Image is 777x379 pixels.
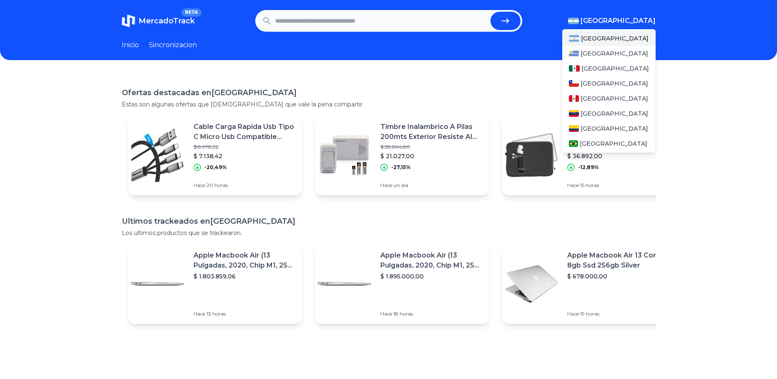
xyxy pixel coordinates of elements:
[567,311,669,317] p: Hace 19 horas
[581,64,649,73] span: [GEOGRAPHIC_DATA]
[502,255,561,313] img: Featured image
[562,91,656,106] a: Peru[GEOGRAPHIC_DATA]
[380,122,482,142] p: Timbre Inalambrico A Pilas 200mts Exterior Resiste Al Agua
[581,49,648,58] span: [GEOGRAPHIC_DATA]
[581,94,648,103] span: [GEOGRAPHIC_DATA]
[567,250,669,270] p: Apple Macbook Air 13 Core I5 8gb Ssd 256gb Silver
[128,255,187,313] img: Featured image
[502,244,676,324] a: Featured imageApple Macbook Air 13 Core I5 8gb Ssd 256gb Silver$ 678.000,00Hace 19 horas
[315,244,489,324] a: Featured imageApple Macbook Air (13 Pulgadas, 2020, Chip M1, 256 Gb De Ssd, 8 Gb De Ram) - Plata$...
[578,164,599,171] p: -12,89%
[122,14,195,28] a: MercadoTrackBETA
[122,87,656,99] h1: Ofertas destacadas en [GEOGRAPHIC_DATA]
[315,255,374,313] img: Featured image
[122,40,139,50] a: Inicio
[502,126,561,184] img: Featured image
[391,164,411,171] p: -27,15%
[122,215,656,227] h1: Ultimos trackeados en [GEOGRAPHIC_DATA]
[562,76,656,91] a: Chile[GEOGRAPHIC_DATA]
[567,182,669,189] p: Hace 15 horas
[568,16,656,26] button: [GEOGRAPHIC_DATA]
[138,16,195,25] span: MercadoTrack
[380,272,482,280] p: $ 1.895.000,00
[562,121,656,136] a: Colombia[GEOGRAPHIC_DATA]
[581,124,648,133] span: [GEOGRAPHIC_DATA]
[380,311,482,317] p: Hace 18 horas
[122,100,656,109] p: Estas son algunas ofertas que [DEMOGRAPHIC_DATA] que vale la pena compartir.
[567,152,669,160] p: $ 36.892,00
[194,152,295,160] p: $ 7.138,42
[562,46,656,61] a: Uruguay[GEOGRAPHIC_DATA]
[181,8,201,17] span: BETA
[567,272,669,280] p: $ 678.000,00
[569,140,578,147] img: Brasil
[315,126,374,184] img: Featured image
[562,31,656,46] a: Argentina[GEOGRAPHIC_DATA]
[568,18,579,24] img: Argentina
[581,79,648,88] span: [GEOGRAPHIC_DATA]
[194,311,295,317] p: Hace 13 horas
[569,35,580,42] img: Argentina
[581,34,649,43] span: [GEOGRAPHIC_DATA]
[569,95,579,102] img: Peru
[562,61,656,76] a: Mexico[GEOGRAPHIC_DATA]
[128,126,187,184] img: Featured image
[581,109,648,118] span: [GEOGRAPHIC_DATA]
[204,164,227,171] p: -20,49%
[194,144,295,150] p: $ 8.978,22
[569,80,579,87] img: Chile
[122,14,135,28] img: MercadoTrack
[569,50,579,57] img: Uruguay
[380,250,482,270] p: Apple Macbook Air (13 Pulgadas, 2020, Chip M1, 256 Gb De Ssd, 8 Gb De Ram) - Plata
[194,182,295,189] p: Hace 20 horas
[380,144,482,150] p: $ 28.864,80
[194,250,295,270] p: Apple Macbook Air (13 Pulgadas, 2020, Chip M1, 256 Gb De Ssd, 8 Gb De Ram) - Plata
[562,136,656,151] a: Brasil[GEOGRAPHIC_DATA]
[580,139,647,148] span: [GEOGRAPHIC_DATA]
[128,244,302,324] a: Featured imageApple Macbook Air (13 Pulgadas, 2020, Chip M1, 256 Gb De Ssd, 8 Gb De Ram) - Plata$...
[194,272,295,280] p: $ 1.803.859,06
[569,65,580,72] img: Mexico
[562,106,656,121] a: Venezuela[GEOGRAPHIC_DATA]
[128,115,302,195] a: Featured imageCable Carga Rapida Usb Tipo C Micro Usb Compatible iPhone Dehuka$ 8.978,22$ 7.138,4...
[380,152,482,160] p: $ 21.027,00
[315,115,489,195] a: Featured imageTimbre Inalambrico A Pilas 200mts Exterior Resiste Al Agua$ 28.864,80$ 21.027,00-27...
[380,182,482,189] p: Hace un día
[194,122,295,142] p: Cable Carga Rapida Usb Tipo C Micro Usb Compatible iPhone Dehuka
[569,110,579,117] img: Venezuela
[581,16,656,26] span: [GEOGRAPHIC_DATA]
[569,125,579,132] img: Colombia
[502,115,676,195] a: Featured imageFunda Notebook Primicia 15'' 6' - Protegé Tu Laptop$ 42.350,00$ 36.892,00-12,89%Hac...
[122,229,656,237] p: Los ultimos productos que se trackearon.
[149,40,197,50] a: Sincronizacion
